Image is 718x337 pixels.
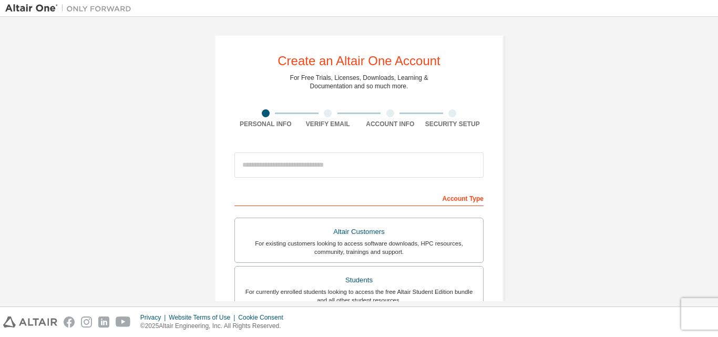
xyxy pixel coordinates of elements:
[116,316,131,328] img: youtube.svg
[290,74,428,90] div: For Free Trials, Licenses, Downloads, Learning & Documentation and so much more.
[64,316,75,328] img: facebook.svg
[238,313,289,322] div: Cookie Consent
[241,224,477,239] div: Altair Customers
[422,120,484,128] div: Security Setup
[169,313,238,322] div: Website Terms of Use
[234,120,297,128] div: Personal Info
[241,273,477,288] div: Students
[241,239,477,256] div: For existing customers looking to access software downloads, HPC resources, community, trainings ...
[3,316,57,328] img: altair_logo.svg
[140,313,169,322] div: Privacy
[81,316,92,328] img: instagram.svg
[234,189,484,206] div: Account Type
[297,120,360,128] div: Verify Email
[359,120,422,128] div: Account Info
[241,288,477,304] div: For currently enrolled students looking to access the free Altair Student Edition bundle and all ...
[5,3,137,14] img: Altair One
[278,55,440,67] div: Create an Altair One Account
[98,316,109,328] img: linkedin.svg
[140,322,290,331] p: © 2025 Altair Engineering, Inc. All Rights Reserved.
